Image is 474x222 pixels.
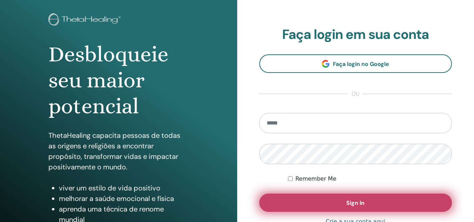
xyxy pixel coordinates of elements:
[333,60,389,68] span: Faça login no Google
[259,54,452,73] a: Faça login no Google
[259,27,452,43] h2: Faça login em sua conta
[59,183,189,193] li: viver um estilo de vida positivo
[348,90,363,98] span: ou
[259,194,452,212] button: Sign In
[295,175,336,183] label: Remember Me
[48,130,189,172] p: ThetaHealing capacita pessoas de todas as origens e religiões a encontrar propósito, transformar ...
[346,199,365,207] span: Sign In
[59,193,189,204] li: melhorar a saúde emocional e física
[48,41,189,120] h1: Desbloqueie seu maior potencial
[288,175,452,183] div: Keep me authenticated indefinitely or until I manually logout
